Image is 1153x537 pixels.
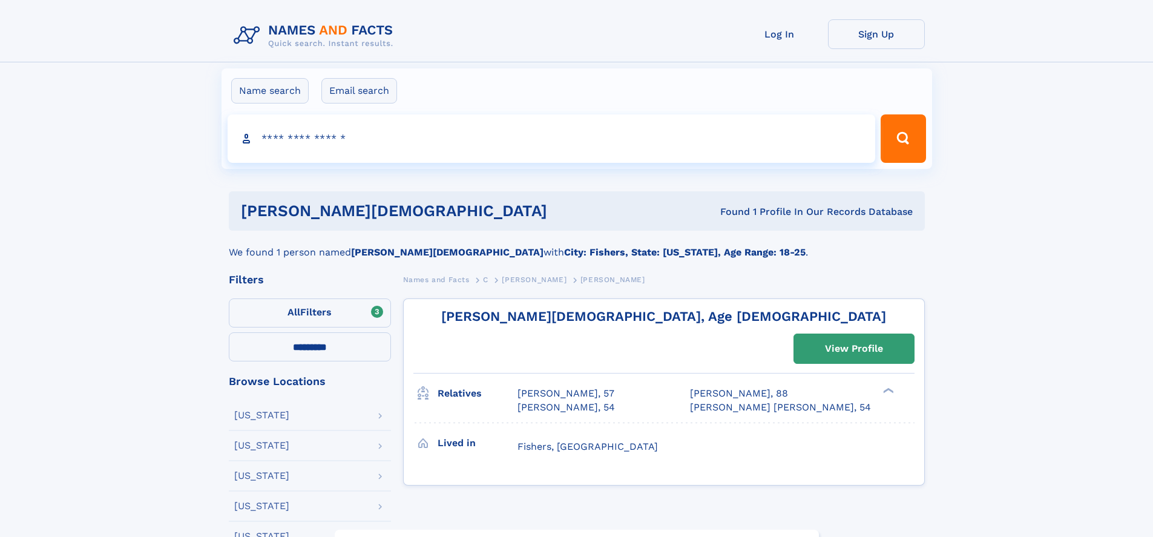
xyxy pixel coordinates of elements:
div: Browse Locations [229,376,391,387]
span: C [483,275,488,284]
a: C [483,272,488,287]
a: [PERSON_NAME] [502,272,567,287]
b: [PERSON_NAME][DEMOGRAPHIC_DATA] [351,246,544,258]
button: Search Button [881,114,925,163]
label: Name search [231,78,309,104]
label: Filters [229,298,391,328]
div: View Profile [825,335,883,363]
span: All [287,306,300,318]
span: [PERSON_NAME] [580,275,645,284]
div: Filters [229,274,391,285]
a: View Profile [794,334,914,363]
h3: Relatives [438,383,517,404]
div: [US_STATE] [234,501,289,511]
a: Sign Up [828,19,925,49]
span: Fishers, [GEOGRAPHIC_DATA] [517,441,658,452]
a: [PERSON_NAME], 54 [517,401,615,414]
div: We found 1 person named with . [229,231,925,260]
input: search input [228,114,876,163]
a: [PERSON_NAME] [PERSON_NAME], 54 [690,401,871,414]
label: Email search [321,78,397,104]
b: City: Fishers, State: [US_STATE], Age Range: 18-25 [564,246,806,258]
div: ❯ [880,387,895,395]
a: [PERSON_NAME][DEMOGRAPHIC_DATA], Age [DEMOGRAPHIC_DATA] [441,309,886,324]
a: Log In [731,19,828,49]
div: [US_STATE] [234,441,289,450]
a: Names and Facts [403,272,470,287]
h3: Lived in [438,433,517,453]
h1: [PERSON_NAME][DEMOGRAPHIC_DATA] [241,203,634,219]
a: [PERSON_NAME], 88 [690,387,788,400]
div: [US_STATE] [234,410,289,420]
div: [US_STATE] [234,471,289,481]
a: [PERSON_NAME], 57 [517,387,614,400]
img: Logo Names and Facts [229,19,403,52]
span: [PERSON_NAME] [502,275,567,284]
div: Found 1 Profile In Our Records Database [634,205,913,219]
